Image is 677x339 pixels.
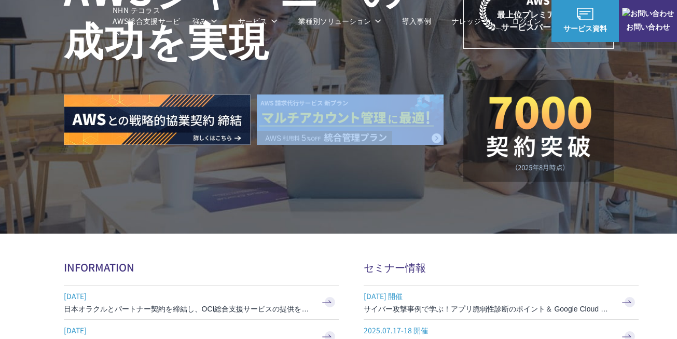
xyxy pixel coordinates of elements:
span: [DATE] 開催 [364,288,613,304]
img: お問い合わせ [622,8,674,19]
p: ナレッジ [452,16,491,26]
h2: INFORMATION [64,260,339,275]
img: AWS総合支援サービス C-Chorus サービス資料 [577,8,593,20]
a: ログイン [512,16,541,26]
h3: サイバー攻撃事例で学ぶ！アプリ脆弱性診断のポイント＆ Google Cloud セキュリティ対策 [364,304,613,314]
img: AWS請求代行サービス 統合管理プラン [257,94,444,145]
p: 業種別ソリューション [298,16,381,26]
h2: セミナー情報 [364,260,639,275]
a: AWS総合支援サービス C-Chorus NHN テコラスAWS総合支援サービス [16,5,182,37]
h3: 日本オラクルとパートナー契約を締結し、OCI総合支援サービスの提供を開始 [64,304,313,314]
span: NHN テコラス AWS総合支援サービス [113,5,182,37]
span: 2025.07.17-18 開催 [364,322,613,338]
p: 強み [192,16,217,26]
span: お問い合わせ [619,21,677,32]
a: [DATE] 開催 サイバー攻撃事例で学ぶ！アプリ脆弱性診断のポイント＆ Google Cloud セキュリティ対策 [364,286,639,319]
img: 契約件数 [484,96,593,171]
span: サービス資料 [551,23,619,34]
p: サービス [238,16,278,26]
span: [DATE] [64,322,313,338]
a: 導入事例 [402,16,431,26]
span: [DATE] [64,288,313,304]
img: AWSとの戦略的協業契約 締結 [64,94,251,145]
a: [DATE] 日本オラクルとパートナー契約を締結し、OCI総合支援サービスの提供を開始 [64,286,339,319]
